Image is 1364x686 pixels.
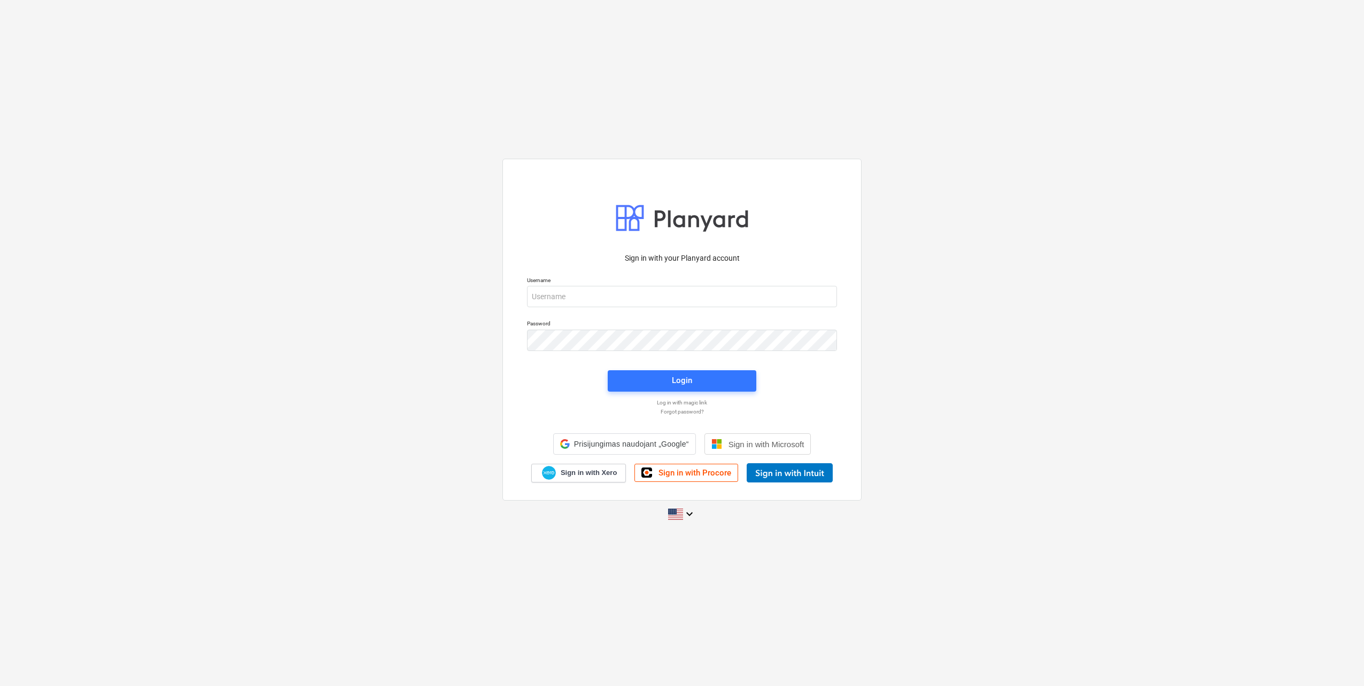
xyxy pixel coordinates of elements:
span: Sign in with Xero [561,468,617,478]
span: Prisijungimas naudojant „Google“ [574,440,689,448]
a: Log in with magic link [522,399,842,406]
a: Forgot password? [522,408,842,415]
a: Sign in with Xero [531,464,626,482]
span: Sign in with Procore [658,468,731,478]
div: Login [672,373,692,387]
a: Sign in with Procore [634,464,738,482]
p: Username [527,277,837,286]
input: Username [527,286,837,307]
i: keyboard_arrow_down [683,508,696,520]
button: Login [608,370,756,392]
p: Password [527,320,837,329]
span: Sign in with Microsoft [728,440,804,449]
div: Prisijungimas naudojant „Google“ [553,433,696,455]
img: Microsoft logo [711,439,722,449]
p: Sign in with your Planyard account [527,253,837,264]
img: Xero logo [542,466,556,480]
